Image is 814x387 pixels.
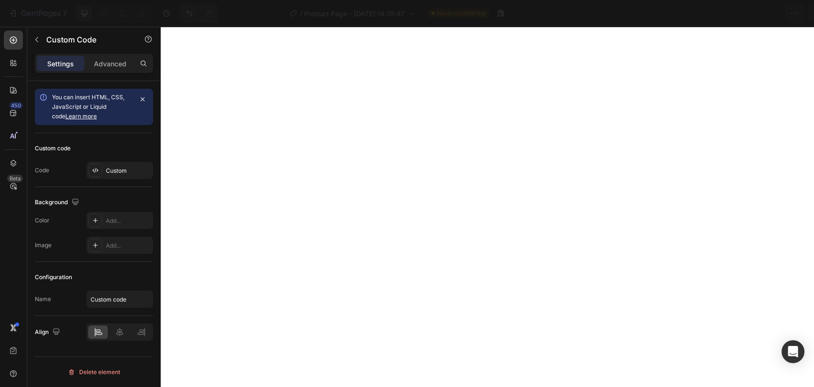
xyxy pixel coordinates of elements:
[35,365,153,380] button: Delete element
[35,144,71,153] div: Custom code
[68,366,120,378] div: Delete element
[715,4,747,23] button: Save
[35,295,51,303] div: Name
[35,273,72,282] div: Configuration
[35,196,81,209] div: Background
[35,241,52,250] div: Image
[35,326,62,339] div: Align
[180,4,218,23] div: Undo/Redo
[52,94,124,120] span: You can insert HTML, CSS, JavaScript or Liquid code
[623,9,690,19] span: 2 products assigned
[35,166,49,175] div: Code
[4,4,71,23] button: 7
[46,34,127,45] p: Custom Code
[782,340,804,363] div: Open Intercom Messenger
[106,167,151,175] div: Custom
[7,175,23,182] div: Beta
[161,27,814,387] iframe: Design area
[65,113,97,120] a: Learn more
[759,9,783,19] div: Publish
[47,59,74,69] p: Settings
[62,8,67,19] p: 7
[106,241,151,250] div: Add...
[304,9,404,19] span: Product Page - [DATE] 14:35:47
[35,216,50,225] div: Color
[615,4,711,23] button: 2 products assigned
[300,9,302,19] span: /
[106,217,151,225] div: Add...
[437,9,485,18] span: Need republishing
[9,102,23,109] div: 450
[94,59,126,69] p: Advanced
[723,10,739,18] span: Save
[751,4,791,23] button: Publish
